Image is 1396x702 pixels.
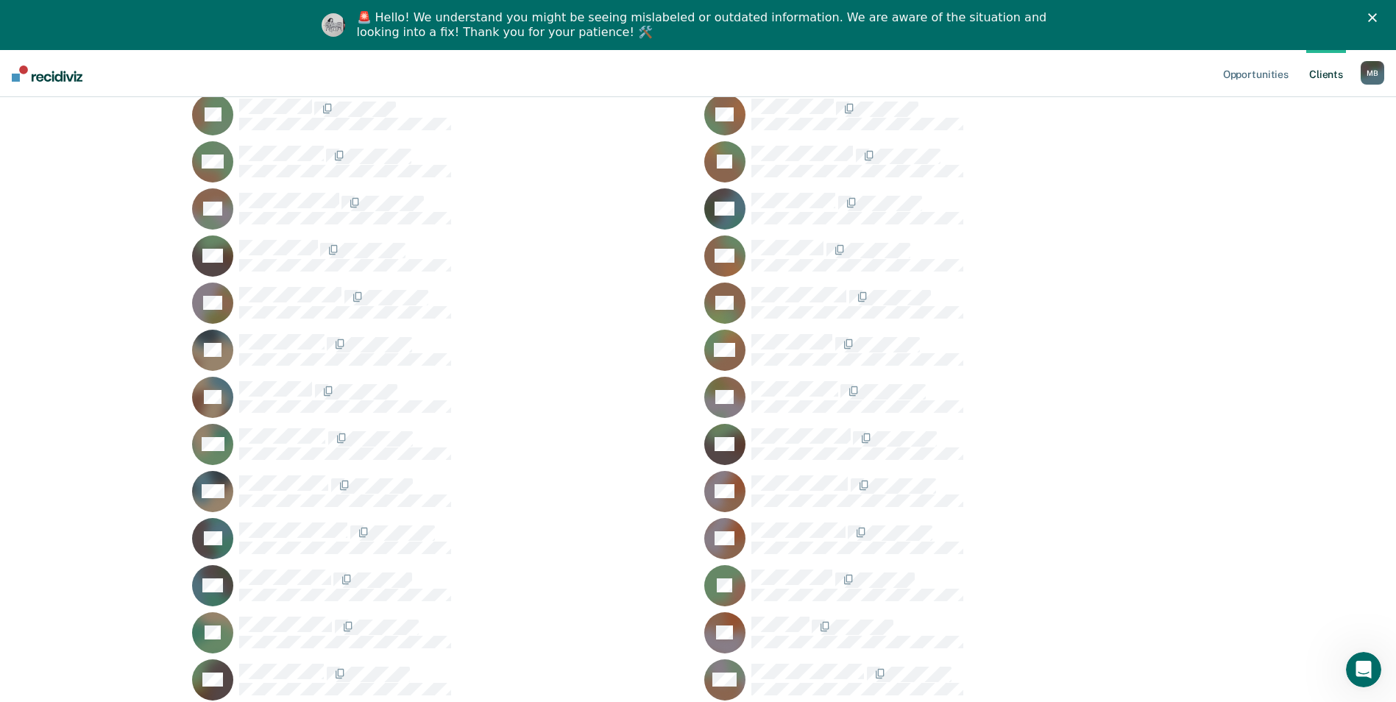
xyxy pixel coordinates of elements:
iframe: Intercom live chat [1346,652,1381,687]
img: Profile image for Kim [322,13,345,37]
div: Close [1368,13,1383,22]
a: Clients [1306,50,1346,97]
div: 🚨 Hello! We understand you might be seeing mislabeled or outdated information. We are aware of th... [357,10,1052,40]
img: Recidiviz [12,65,82,82]
a: Opportunities [1220,50,1292,97]
button: MB [1361,61,1384,85]
div: M B [1361,61,1384,85]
